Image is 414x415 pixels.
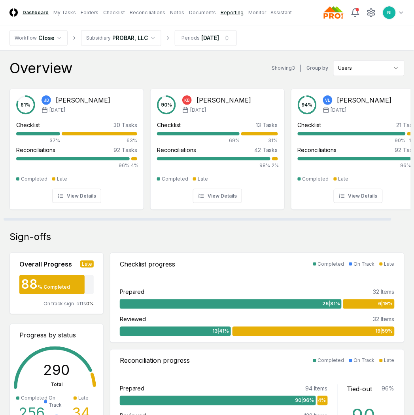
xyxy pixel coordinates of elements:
div: Periods [181,34,200,42]
div: 42 Tasks [254,146,278,154]
div: Tied-out [347,385,372,394]
img: Logo [9,8,18,17]
span: NI [388,10,392,15]
div: Checklist [157,121,181,129]
div: Late [80,261,94,268]
div: Completed [318,357,344,364]
img: Probar logo [324,6,344,19]
a: Documents [189,9,216,16]
div: Late [57,175,67,183]
span: 13 | 41 % [213,328,229,335]
button: View Details [334,189,383,203]
div: [PERSON_NAME] [197,95,251,105]
div: Workflow [15,34,37,42]
div: Checklist progress [120,259,176,269]
div: [PERSON_NAME] [56,95,110,105]
span: 6 | 19 % [378,301,393,308]
a: My Tasks [53,9,76,16]
span: VL [325,97,331,103]
a: Dashboard [23,9,49,16]
a: Assistant [271,9,292,16]
label: Group by [307,66,329,70]
div: Prepared [120,385,145,393]
div: Subsidiary [86,34,111,42]
div: Late [384,261,395,268]
div: Reconciliation progress [120,356,190,366]
span: 90 | 96 % [295,397,314,404]
div: 37% [16,137,60,144]
div: Sign-offs [9,230,405,243]
div: | [300,64,302,72]
span: On track sign-offs [43,301,86,307]
div: 31% [241,137,278,144]
span: 26 | 81 % [322,301,340,308]
div: 90% [298,137,406,144]
div: Checklist [298,121,321,129]
a: 81%JB[PERSON_NAME][DATE]Checklist30 Tasks37%63%Reconciliations92 Tasks96%4%CompletedLateView Details [9,82,144,210]
div: 4% [131,162,137,169]
button: View Details [52,189,101,203]
div: On Track [354,357,375,364]
span: [DATE] [49,107,65,114]
div: 32 Items [373,288,395,296]
div: 96 % [382,385,395,394]
div: Completed [162,175,188,183]
nav: breadcrumb [9,30,237,46]
span: 0 % [86,301,94,307]
div: Completed [318,261,344,268]
div: Overview [9,60,72,76]
a: Reporting [221,9,244,16]
a: 90%KB[PERSON_NAME][DATE]Checklist13 Tasks69%31%Reconciliations42 Tasks98%2%CompletedLateView Details [150,82,285,210]
span: KB [185,97,190,103]
a: Checklist [103,9,125,16]
div: Showing 3 [272,65,295,72]
div: 88 [19,278,38,291]
div: Late [384,357,395,364]
span: JB [44,97,49,103]
span: 4 | 4 % [314,397,326,404]
a: Checklist progressCompletedOn TrackLatePrepared32 Items26|81%6|19%Reviewed32 Items13|41%19|59% [110,253,405,343]
div: Reconciliations [298,146,337,154]
div: Overall Progress [19,259,72,269]
div: 32 Items [373,315,395,324]
div: 69% [157,137,240,144]
div: % Completed [38,284,70,291]
button: View Details [193,189,242,203]
span: [DATE] [331,107,347,114]
span: 19 | 59 % [376,328,393,335]
div: 30 Tasks [113,121,137,129]
button: Periods[DATE] [175,30,237,46]
a: Monitor [248,9,266,16]
div: 63% [62,137,137,144]
div: [PERSON_NAME] [337,95,392,105]
div: Progress by status [19,331,94,340]
div: On Track [354,261,375,268]
div: Late [338,175,349,183]
div: Prepared [120,288,145,296]
div: Reconciliations [157,146,196,154]
div: Reconciliations [16,146,55,154]
span: [DATE] [190,107,206,114]
div: 2% [272,162,278,169]
div: [DATE] [201,34,219,42]
a: Notes [170,9,184,16]
div: 92 Tasks [113,146,137,154]
div: 13 Tasks [256,121,278,129]
div: 98% [157,162,270,169]
div: Checklist [16,121,40,129]
div: 94 Items [306,385,328,393]
a: Reconciliations [130,9,165,16]
div: 96% [298,162,411,169]
button: NI [382,6,397,20]
div: Completed [21,175,47,183]
div: Late [198,175,208,183]
a: Folders [81,9,98,16]
div: Reviewed [120,315,146,324]
div: Completed [302,175,329,183]
div: 96% [16,162,130,169]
